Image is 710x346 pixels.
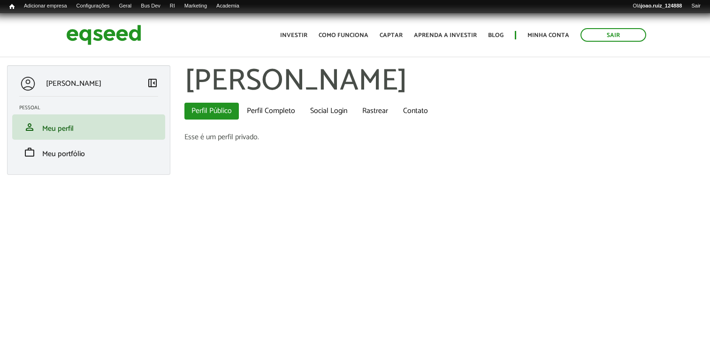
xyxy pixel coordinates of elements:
[114,2,136,10] a: Geral
[165,2,180,10] a: RI
[19,147,158,158] a: workMeu portfólio
[184,103,239,120] a: Perfil Público
[42,122,74,135] span: Meu perfil
[24,147,35,158] span: work
[9,3,15,10] span: Início
[414,32,477,38] a: Aprenda a investir
[5,2,19,11] a: Início
[19,121,158,133] a: personMeu perfil
[488,32,504,38] a: Blog
[355,103,395,120] a: Rastrear
[46,79,101,88] p: [PERSON_NAME]
[24,121,35,133] span: person
[319,32,368,38] a: Como funciona
[42,148,85,160] span: Meu portfólio
[527,32,569,38] a: Minha conta
[147,77,158,89] span: left_panel_close
[184,134,703,141] div: Esse é um perfil privado.
[66,23,141,47] img: EqSeed
[184,65,703,98] h1: [PERSON_NAME]
[147,77,158,90] a: Colapsar menu
[580,28,646,42] a: Sair
[303,103,354,120] a: Social Login
[12,114,165,140] li: Meu perfil
[240,103,302,120] a: Perfil Completo
[180,2,212,10] a: Marketing
[19,105,165,111] h2: Pessoal
[380,32,403,38] a: Captar
[19,2,72,10] a: Adicionar empresa
[396,103,435,120] a: Contato
[72,2,115,10] a: Configurações
[628,2,687,10] a: Olájoao.ruiz_124888
[280,32,307,38] a: Investir
[687,2,705,10] a: Sair
[641,3,682,8] strong: joao.ruiz_124888
[12,140,165,165] li: Meu portfólio
[212,2,244,10] a: Academia
[136,2,165,10] a: Bus Dev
